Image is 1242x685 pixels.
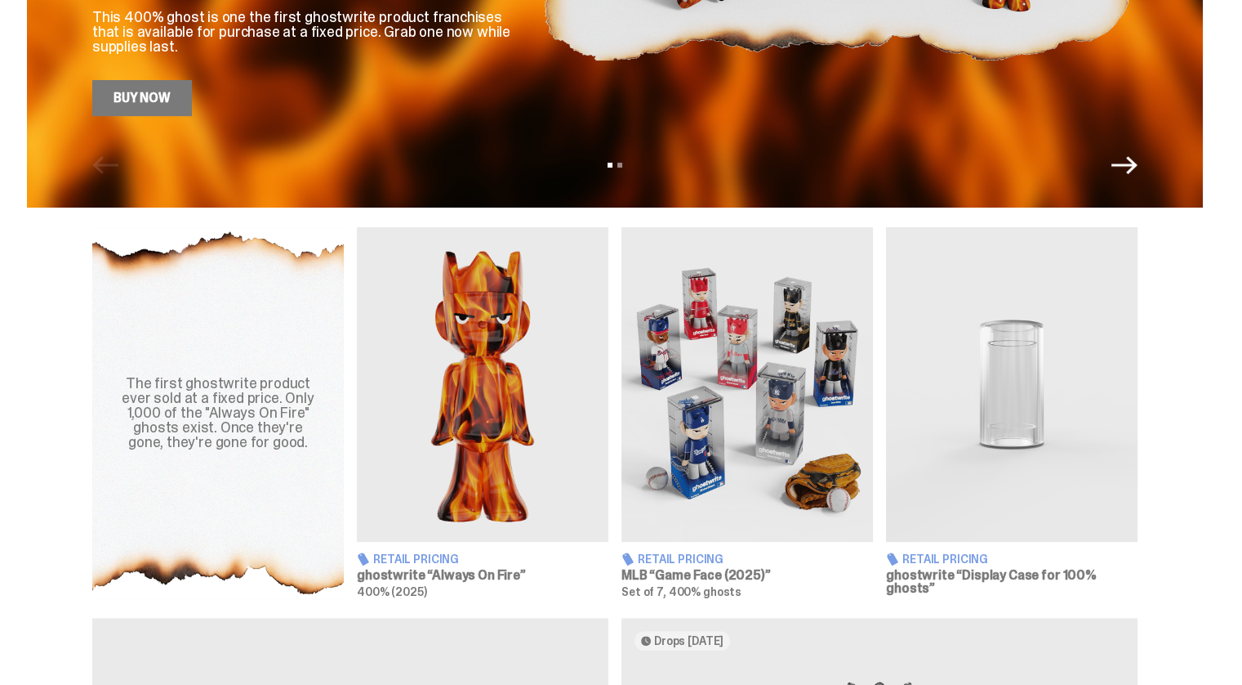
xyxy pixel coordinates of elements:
div: The first ghostwrite product ever sold at a fixed price. Only 1,000 of the "Always On Fire" ghost... [112,376,324,450]
h3: ghostwrite “Display Case for 100% ghosts” [886,569,1137,595]
a: Display Case for 100% ghosts Retail Pricing [886,227,1137,598]
button: View slide 2 [617,163,622,168]
p: This 400% ghost is one the first ghostwrite product franchises that is available for purchase at ... [92,10,517,54]
span: 400% (2025) [357,584,426,599]
h3: ghostwrite “Always On Fire” [357,569,608,582]
img: Display Case for 100% ghosts [886,227,1137,542]
img: Always On Fire [357,227,608,542]
button: View slide 1 [608,163,612,168]
a: Always On Fire Retail Pricing [357,227,608,598]
img: Game Face (2025) [621,227,873,542]
span: Retail Pricing [902,553,988,565]
span: Drops [DATE] [654,634,723,647]
a: Buy Now [92,80,192,116]
button: Next [1111,152,1137,178]
span: Retail Pricing [638,553,723,565]
h3: MLB “Game Face (2025)” [621,569,873,582]
span: Retail Pricing [373,553,459,565]
a: Game Face (2025) Retail Pricing [621,227,873,598]
span: Set of 7, 400% ghosts [621,584,741,599]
